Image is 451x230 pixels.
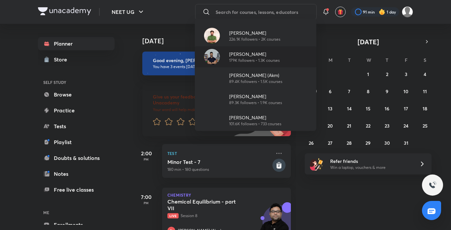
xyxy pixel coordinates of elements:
[195,25,316,46] a: Avatar[PERSON_NAME]226.1K followers • 2K courses
[195,67,316,89] a: Avatar[PERSON_NAME] (Akm)89.4K followers • 1.5K courses
[204,28,220,44] img: Avatar
[229,51,280,57] p: [PERSON_NAME]
[229,121,281,127] p: 101.6K followers • 733 courses
[195,46,316,67] a: Avatar[PERSON_NAME]179K followers • 1.3K courses
[229,100,282,106] p: 89.3K followers • 1.9K courses
[204,91,220,107] img: Avatar
[195,89,316,110] a: Avatar[PERSON_NAME]89.3K followers • 1.9K courses
[229,57,280,63] p: 179K followers • 1.3K courses
[229,29,280,36] p: [PERSON_NAME]
[229,114,281,121] p: [PERSON_NAME]
[204,70,220,86] img: Avatar
[229,72,282,79] p: [PERSON_NAME] (Akm)
[229,36,280,42] p: 226.1K followers • 2K courses
[229,79,282,85] p: 89.4K followers • 1.5K courses
[204,112,220,128] img: Avatar
[204,49,220,65] img: Avatar
[229,93,282,100] p: [PERSON_NAME]
[429,181,436,189] img: ttu
[195,110,316,131] a: Avatar[PERSON_NAME]101.6K followers • 733 courses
